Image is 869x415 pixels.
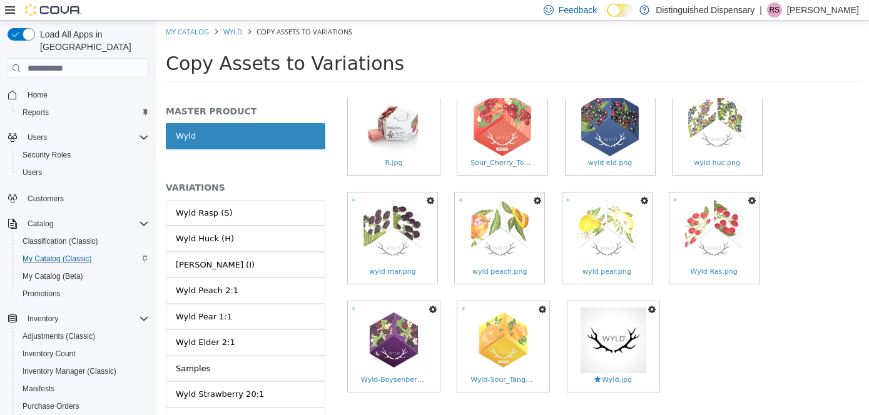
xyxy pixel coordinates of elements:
button: My Catalog (Classic) [13,250,154,267]
img: wyld eld.png [425,70,482,136]
img: R.jpg [205,70,270,136]
button: Security Roles [13,146,154,164]
span: Adjustments (Classic) [23,331,95,341]
a: Classification (Classic) [18,234,103,249]
a: wyld eld.pngwyld eld.png [409,64,499,154]
span: Users [28,132,47,142]
a: wyld mar.pngwyld mar.png [191,172,281,262]
img: wyld peach.png [315,179,372,244]
img: Cova [25,4,81,16]
div: Wyld Elder 2:1 [19,316,79,328]
button: Catalog [3,215,154,232]
span: Wyld-Boysenberry-Classic-Top.png [205,354,270,365]
button: Inventory [23,311,63,326]
a: Wyld Ras.pngWyld Ras.png [513,172,602,262]
a: Adjustments (Classic) [18,329,100,344]
a: Inventory Manager (Classic) [18,364,121,379]
span: My Catalog (Classic) [18,251,149,266]
input: Dark Mode [607,4,633,17]
span: Inventory Manager (Classic) [18,364,149,379]
span: Classification (Classic) [23,236,98,246]
span: Home [23,87,149,102]
button: Classification (Classic) [13,232,154,250]
button: My Catalog (Beta) [13,267,154,285]
span: Inventory [28,314,58,324]
img: wyld pear.png [422,179,479,244]
button: Catalog [23,216,58,231]
span: wyld huc.png [537,137,584,148]
div: Wyld Blood Orange 1:1 [19,394,113,406]
a: Sour_Cherry_Top_Down_351x400.pngSour_Cherry_Top_Down_351x400.png [301,64,391,154]
div: Rochelle Smith [767,2,782,17]
img: Wyld Ras.png [529,179,586,244]
img: wyld mar.png [207,179,265,244]
span: wyld pear.png [426,246,475,257]
a: Security Roles [18,147,76,162]
span: wyld eld.png [432,137,476,148]
button: Purchase Orders [13,397,154,415]
a: My Catalog (Classic) [18,251,97,266]
span: Manifests [23,384,54,394]
img: Wyld-Boysenberry-Classic-Top.png [205,287,270,352]
a: Wyld.jpgWyld.jpg [411,281,503,371]
span: Customers [28,194,64,204]
span: Promotions [23,289,61,299]
span: Security Roles [18,147,149,162]
span: My Catalog (Beta) [18,269,149,284]
div: Wyld Huck (H) [19,212,78,224]
span: Adjustments (Classic) [18,329,149,344]
span: Feedback [559,4,597,16]
div: Wyld Rasp (S) [19,186,76,199]
span: Copy Assets to Variations [100,6,196,16]
button: Home [3,86,154,104]
span: wyld peach.png [316,246,370,257]
span: Home [28,90,48,100]
span: Wyld Ras.png [534,246,581,257]
a: My Catalog [9,6,53,16]
span: My Catalog (Classic) [23,254,92,264]
span: Users [18,165,149,180]
a: Home [23,87,53,102]
img: Wyld-Sour_Tangerine-Classic-Top.png [314,287,380,352]
span: Purchase Orders [23,401,79,411]
a: wyld pear.pngwyld pear.png [406,172,495,262]
span: Users [23,167,42,177]
button: Reports [13,104,154,121]
span: Customers [23,190,149,206]
div: Samples [19,342,54,354]
span: Reports [23,107,49,117]
span: Classification (Classic) [18,234,149,249]
span: Wyld-Sour_Tangerine-Classic-Top.png [314,354,380,365]
button: Users [3,129,154,146]
p: Distinguished Dispensary [656,2,755,17]
div: Wyld Peach 2:1 [19,264,82,276]
div: Wyld Pear 1:1 [19,290,76,302]
h5: VARIATIONS [9,161,169,172]
button: Inventory Count [13,345,154,362]
img: Wyld.jpg [424,287,490,352]
span: Catalog [23,216,149,231]
span: Reports [18,105,149,120]
span: Inventory Count [18,346,149,361]
button: Users [13,164,154,181]
span: Catalog [28,219,53,229]
div: Wyld Strawberry 20:1 [19,367,108,380]
a: wyld peach.pngwyld peach.png [298,172,388,262]
div: [PERSON_NAME] (I) [19,238,98,251]
span: Copy Assets to Variations [9,32,248,54]
span: Purchase Orders [18,399,149,414]
span: Users [23,130,149,145]
a: Users [18,165,47,180]
span: R.jpg [229,137,246,148]
span: Sour_Cherry_Top_Down_351x400.png [314,137,378,148]
img: Sour_Cherry_Top_Down_351x400.png [317,70,375,136]
a: Wyld-Sour_Tangerine-Classic-Top.pngWyld-Sour_Tangerine-Classic-Top.png [301,281,393,371]
span: RS [770,2,780,17]
a: wyld huc.pngwyld huc.png [516,64,606,154]
a: Inventory Count [18,346,81,361]
a: Customers [23,191,69,206]
span: Inventory [23,311,149,326]
a: R.jpgR.jpg [191,64,283,154]
span: Promotions [18,286,149,301]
